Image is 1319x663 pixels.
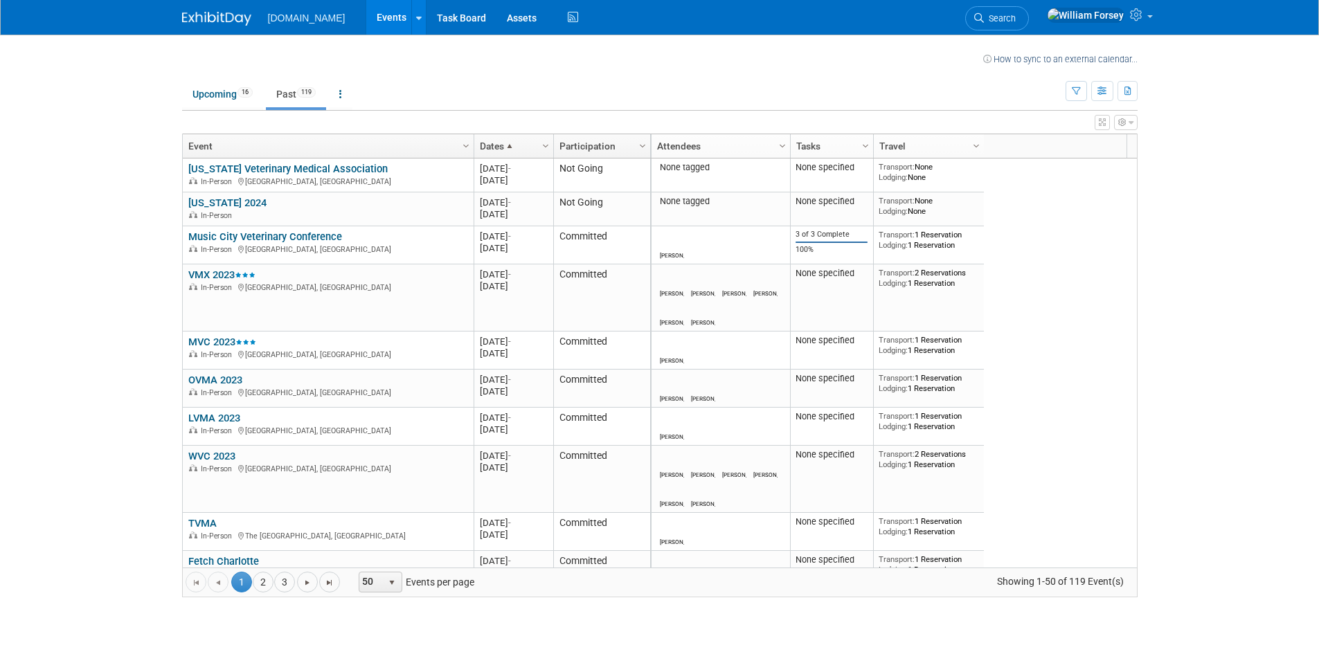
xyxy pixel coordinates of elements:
span: 1 [231,572,252,592]
img: Jamie Phippen [695,300,712,317]
div: None specified [796,162,868,173]
img: Devlin Forsyth [695,453,712,469]
div: None None [879,162,978,182]
div: [DATE] [480,163,547,174]
div: [DATE] [480,555,547,567]
div: [DATE] [480,424,547,435]
span: Lodging: [879,383,908,393]
a: MVC 2023 [188,336,256,348]
span: Lodging: [879,206,908,216]
span: Column Settings [777,140,788,152]
div: [DATE] [480,280,547,292]
img: Kiersten Hackett [695,482,712,498]
span: Transport: [879,162,915,172]
span: Transport: [879,268,915,278]
div: None specified [796,373,868,384]
span: Lodging: [879,565,908,574]
div: [GEOGRAPHIC_DATA], [GEOGRAPHIC_DATA] [188,281,467,293]
span: - [508,163,511,174]
div: Justin Puffer [660,431,684,440]
span: - [508,231,511,242]
div: [DATE] [480,269,547,280]
span: Column Settings [460,140,472,152]
td: Committed [553,331,650,370]
a: Travel [879,134,975,158]
div: [GEOGRAPHIC_DATA], [GEOGRAPHIC_DATA] [188,424,467,436]
span: In-Person [201,211,236,220]
a: Past119 [266,81,326,107]
td: Committed [553,513,650,551]
div: [DATE] [480,174,547,186]
a: WVC 2023 [188,450,235,462]
a: 3 [274,572,295,592]
a: [US_STATE] 2024 [188,197,267,209]
span: In-Person [201,464,236,473]
a: Dates [480,134,544,158]
div: Shawn Wilkie [660,469,684,478]
a: Go to the previous page [208,572,228,592]
img: Shawn Wilkie [664,453,681,469]
div: [DATE] [480,517,547,529]
img: Bianca Moretto [664,300,681,317]
div: Jamie Phippen [691,317,715,326]
div: None tagged [656,196,784,207]
div: [DATE] [480,450,547,462]
a: Event [188,134,465,158]
div: None specified [796,268,868,279]
div: [DATE] [480,197,547,208]
span: Transport: [879,230,915,239]
a: VMX 2023 [188,269,255,281]
img: Justin Puffer [695,271,712,288]
a: LVMA 2023 [188,412,240,424]
span: - [508,336,511,347]
a: Fetch Charlotte [188,555,259,567]
span: Search [984,13,1016,24]
a: Go to the first page [186,572,206,592]
div: Bianca Moretto [753,469,778,478]
a: Tasks [796,134,864,158]
a: Go to the last page [319,572,340,592]
a: Column Settings [775,134,790,155]
span: In-Person [201,426,236,435]
span: Transport: [879,373,915,383]
span: - [508,451,511,461]
div: 2 Reservations 1 Reservation [879,449,978,469]
span: select [386,577,397,588]
div: [GEOGRAPHIC_DATA], [GEOGRAPHIC_DATA] [188,462,467,474]
span: - [508,556,511,566]
div: The [GEOGRAPHIC_DATA], [GEOGRAPHIC_DATA] [188,529,467,541]
span: - [508,518,511,528]
a: Participation [559,134,641,158]
div: None specified [796,411,868,422]
div: [DATE] [480,208,547,220]
span: - [508,374,511,385]
div: Devlin Forsyth [753,288,778,297]
img: ExhibitDay [182,12,251,26]
div: Shawn Wilkie [660,393,684,402]
div: Kiersten Hackett [691,498,715,507]
div: 1 Reservation 1 Reservation [879,335,978,355]
span: Lodging: [879,172,908,182]
a: Search [965,6,1029,30]
img: Bianca Moretto [757,453,774,469]
div: 1 Reservation 1 Reservation [879,411,978,431]
div: 100% [796,245,868,255]
div: None specified [796,516,868,527]
div: Bianca Moretto [660,317,684,326]
div: [DATE] [480,336,547,347]
span: Go to the first page [190,577,201,588]
span: [DOMAIN_NAME] [268,12,346,24]
div: [DATE] [480,230,547,242]
span: 16 [237,87,253,98]
div: None None [879,196,978,216]
span: Lodging: [879,278,908,288]
span: Lodging: [879,421,908,431]
div: 1 Reservation 1 Reservation [879,516,978,536]
div: [DATE] [480,385,547,397]
a: Column Settings [858,134,873,155]
td: Committed [553,408,650,446]
span: Lodging: [879,345,908,355]
div: None specified [796,449,868,460]
img: Jamie Phippen [726,453,743,469]
td: Committed [553,226,650,264]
